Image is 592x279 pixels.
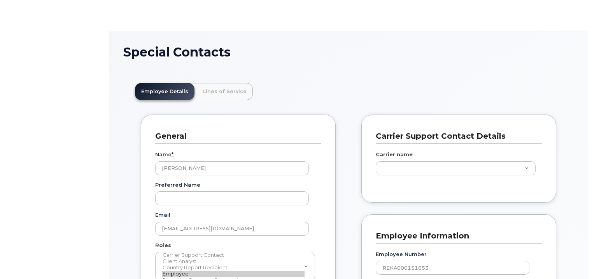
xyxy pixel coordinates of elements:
[162,252,305,258] option: Carrier Support Contact
[376,151,413,158] label: Carrier name
[376,231,536,241] h3: Employee Information
[155,131,315,141] h3: General
[162,271,305,277] option: Employee
[197,83,253,100] a: Lines of Service
[155,151,173,158] label: Name
[155,211,170,219] label: Email
[376,131,536,141] h3: Carrier Support Contact Details
[123,45,574,59] h1: Special Contacts
[155,181,200,189] label: Preferred Name
[135,83,194,100] a: Employee Details
[172,151,173,157] abbr: required
[162,265,305,271] option: Country Report Recipient
[162,258,305,265] option: Client Analyst
[376,251,427,258] label: Employee Number
[155,242,171,249] label: Roles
